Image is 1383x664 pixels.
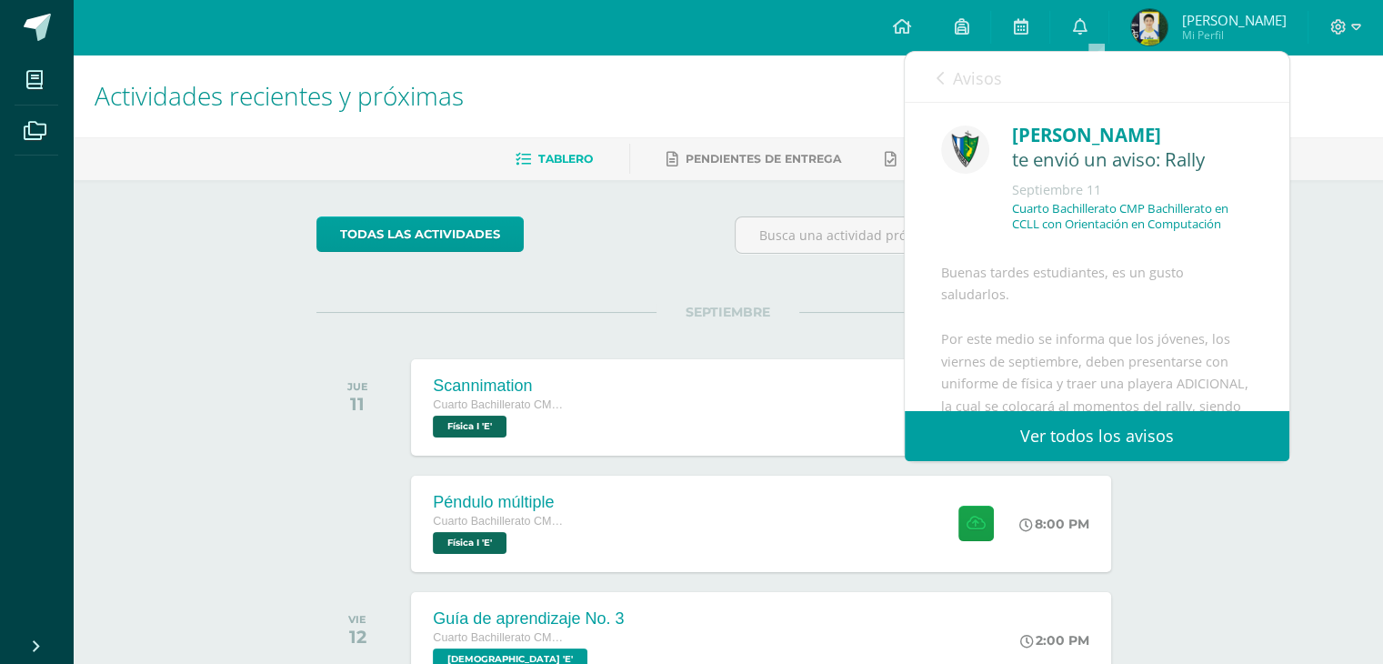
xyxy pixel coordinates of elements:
[941,126,989,174] img: 9f174a157161b4ddbe12118a61fed988.png
[516,145,593,174] a: Tablero
[1012,121,1253,149] div: [PERSON_NAME]
[433,609,624,629] div: Guía de aprendizaje No. 3
[538,152,593,166] span: Tablero
[1020,632,1089,649] div: 2:00 PM
[433,398,569,411] span: Cuarto Bachillerato CMP Bachillerato en CCLL con Orientación en Computación
[666,145,841,174] a: Pendientes de entrega
[686,152,841,166] span: Pendientes de entrega
[1131,9,1168,45] img: b81d76627efbc39546ad2b02ffd2af7b.png
[433,515,569,528] span: Cuarto Bachillerato CMP Bachillerato en CCLL con Orientación en Computación
[905,411,1289,461] a: Ver todos los avisos
[433,532,506,554] span: Física I 'E'
[1019,516,1089,532] div: 8:00 PM
[316,216,524,252] a: todas las Actividades
[433,631,569,644] span: Cuarto Bachillerato CMP Bachillerato en CCLL con Orientación en Computación
[348,613,366,626] div: VIE
[433,416,506,438] span: Física I 'E'
[1181,27,1286,43] span: Mi Perfil
[1012,201,1253,232] p: Cuarto Bachillerato CMP Bachillerato en CCLL con Orientación en Computación
[736,217,1138,253] input: Busca una actividad próxima aquí...
[95,78,464,113] span: Actividades recientes y próximas
[1012,181,1253,199] div: Septiembre 11
[347,393,368,415] div: 11
[433,377,569,396] div: Scannimation
[1181,11,1286,29] span: [PERSON_NAME]
[953,67,1002,89] span: Avisos
[433,493,569,512] div: Péndulo múltiple
[347,380,368,393] div: JUE
[348,626,366,648] div: 12
[885,145,985,174] a: Entregadas
[1012,149,1253,172] div: te envió un aviso: Rally
[656,304,799,320] span: SEPTIEMBRE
